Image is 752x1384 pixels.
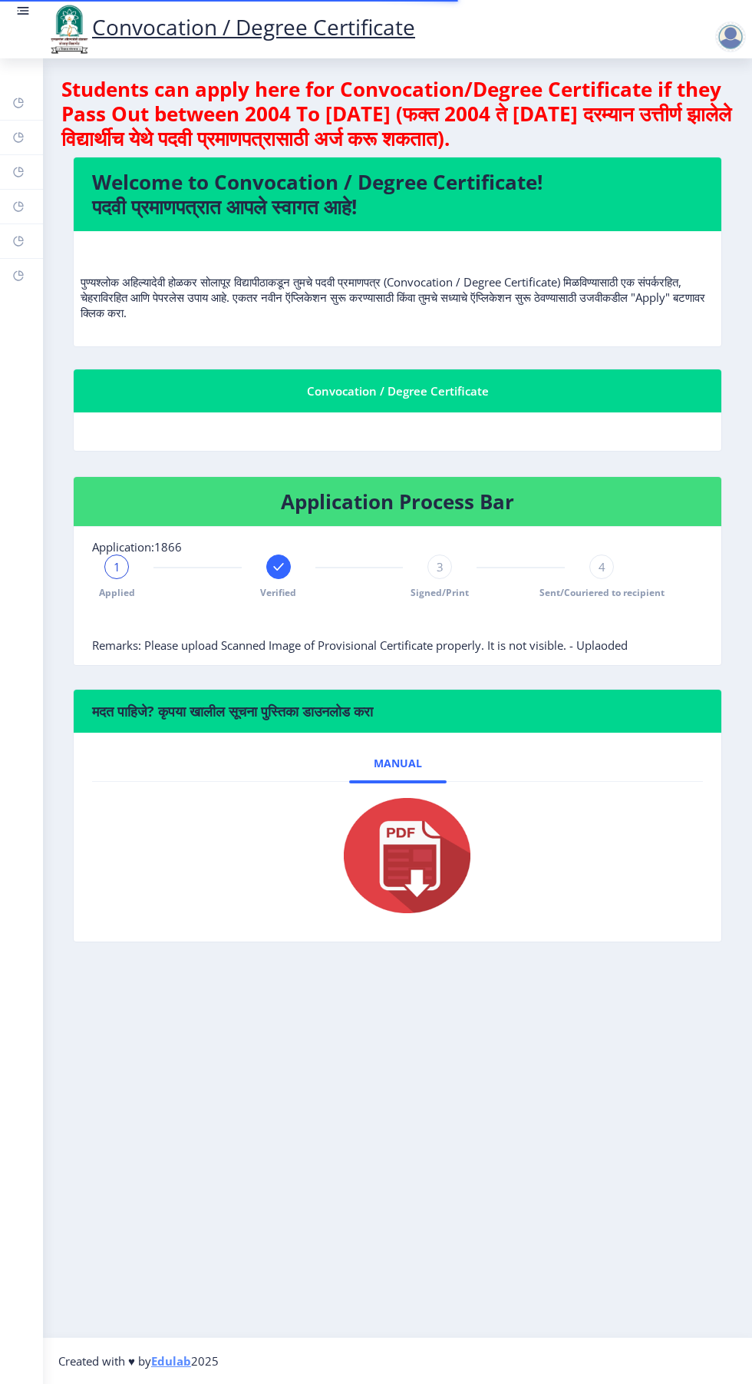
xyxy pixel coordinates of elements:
[46,3,92,55] img: logo
[539,586,665,599] span: Sent/Couriered to recipient
[92,170,703,219] h4: Welcome to Convocation / Degree Certificate! पदवी प्रमाणपत्रात आपले स्वागत आहे!
[92,702,703,720] h6: मदत पाहिजे? कृपया खालील सूचना पुस्तिका डाउनलोड करा
[260,586,296,599] span: Verified
[411,586,469,599] span: Signed/Print
[92,489,703,514] h4: Application Process Bar
[599,559,605,574] span: 4
[321,794,474,917] img: pdf.png
[46,12,415,41] a: Convocation / Degree Certificate
[58,1353,219,1369] span: Created with ♥ by 2025
[99,586,135,599] span: Applied
[81,243,714,320] p: पुण्यश्लोक अहिल्यादेवी होळकर सोलापूर विद्यापीठाकडून तुमचे पदवी प्रमाणपत्र (Convocation / Degree C...
[61,77,734,151] h4: Students can apply here for Convocation/Degree Certificate if they Pass Out between 2004 To [DATE...
[437,559,444,574] span: 3
[92,637,628,653] span: Remarks: Please upload Scanned Image of Provisional Certificate properly. It is not visible. - Up...
[114,559,120,574] span: 1
[92,382,703,400] div: Convocation / Degree Certificate
[349,745,447,782] a: Manual
[374,757,422,770] span: Manual
[151,1353,191,1369] a: Edulab
[92,539,182,555] span: Application:1866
